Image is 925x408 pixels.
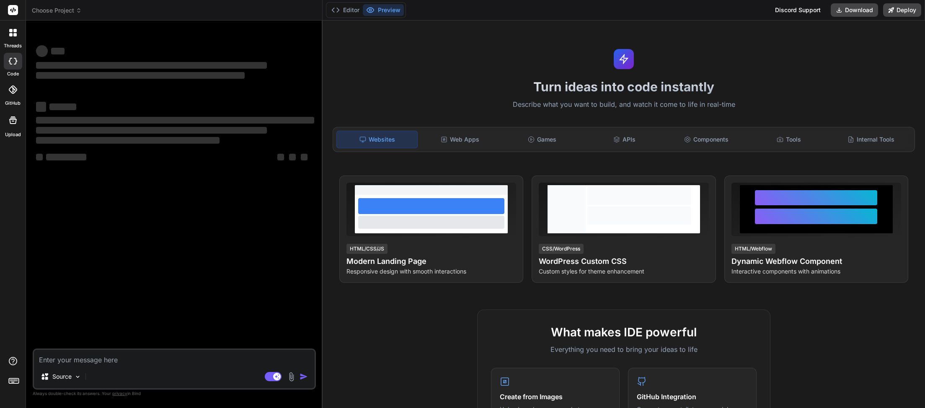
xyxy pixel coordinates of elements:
[49,103,76,110] span: ‌
[328,99,920,110] p: Describe what you want to build, and watch it come to life in real-time
[112,391,127,396] span: privacy
[539,244,584,254] div: CSS/WordPress
[539,256,708,267] h4: WordPress Custom CSS
[4,42,22,49] label: threads
[300,372,308,381] img: icon
[363,4,404,16] button: Preview
[328,4,363,16] button: Editor
[491,344,757,354] p: Everything you need to bring your ideas to life
[289,154,296,160] span: ‌
[328,79,920,94] h1: Turn ideas into code instantly
[666,131,747,148] div: Components
[336,131,418,148] div: Websites
[5,100,21,107] label: GitHub
[731,256,901,267] h4: Dynamic Webflow Component
[36,102,46,112] span: ‌
[419,131,500,148] div: Web Apps
[770,3,826,17] div: Discord Support
[831,3,878,17] button: Download
[731,244,775,254] div: HTML/Webflow
[301,154,307,160] span: ‌
[491,323,757,341] h2: What makes IDE powerful
[883,3,921,17] button: Deploy
[46,154,86,160] span: ‌
[346,267,516,276] p: Responsive design with smooth interactions
[539,267,708,276] p: Custom styles for theme enhancement
[731,267,901,276] p: Interactive components with animations
[346,256,516,267] h4: Modern Landing Page
[749,131,829,148] div: Tools
[36,62,267,69] span: ‌
[831,131,911,148] div: Internal Tools
[346,244,388,254] div: HTML/CSS/JS
[74,373,81,380] img: Pick Models
[33,390,316,398] p: Always double-check its answers. Your in Bind
[287,372,296,382] img: attachment
[277,154,284,160] span: ‌
[36,127,267,134] span: ‌
[52,372,72,381] p: Source
[32,6,82,15] span: Choose Project
[637,392,748,402] h4: GitHub Integration
[36,72,245,79] span: ‌
[7,70,19,77] label: code
[36,154,43,160] span: ‌
[502,131,582,148] div: Games
[584,131,664,148] div: APIs
[51,48,65,54] span: ‌
[36,117,314,124] span: ‌
[5,131,21,138] label: Upload
[500,392,611,402] h4: Create from Images
[36,137,220,144] span: ‌
[36,45,48,57] span: ‌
